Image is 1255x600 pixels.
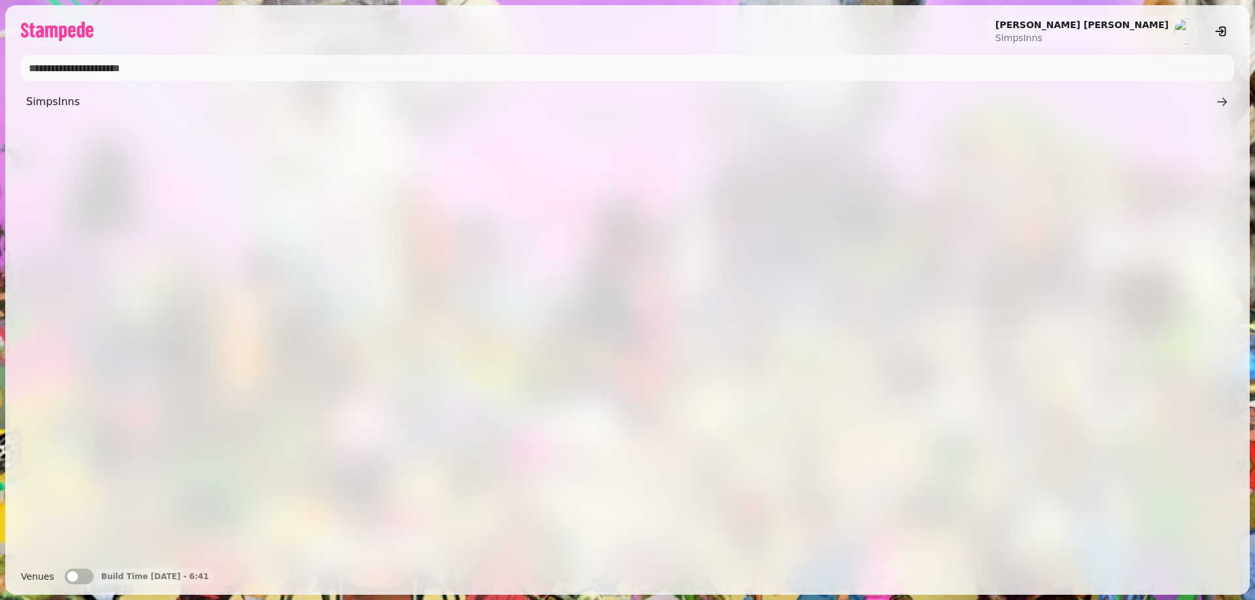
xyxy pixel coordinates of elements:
[996,31,1169,44] p: SimpsInns
[21,89,1234,115] a: SimpsInns
[21,22,93,41] img: logo
[996,18,1169,31] h2: [PERSON_NAME] [PERSON_NAME]
[26,94,1216,110] span: SimpsInns
[101,571,209,582] p: Build Time [DATE] - 6:41
[21,569,54,584] label: Venues
[1174,18,1200,44] img: aHR0cHM6Ly93d3cuZ3JhdmF0YXIuY29tL2F2YXRhci85YjU3NTI3NDc1N2FjYWQ0NzM5ZjRlYWU2ZTZiZjNjMD9zPTE1MCZkP...
[1208,18,1234,44] button: logout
